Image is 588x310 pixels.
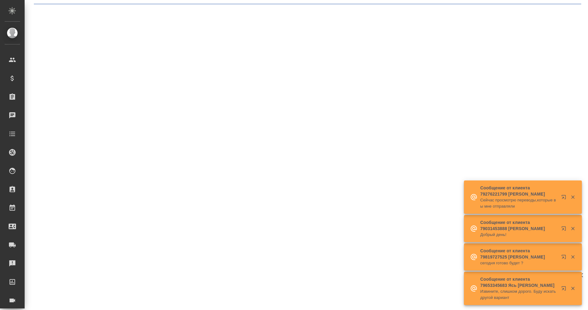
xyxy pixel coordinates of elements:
[566,254,579,260] button: Закрыть
[558,251,572,266] button: Открыть в новой вкладке
[480,219,557,232] p: Сообщение от клиента 79031453888 [PERSON_NAME]
[566,286,579,291] button: Закрыть
[480,260,557,266] p: сегодня готово будет ?
[566,226,579,231] button: Закрыть
[480,232,557,238] p: Добрый день!
[566,194,579,200] button: Закрыть
[558,282,572,297] button: Открыть в новой вкладке
[480,197,557,209] p: Сейчас просмотрю переводы,которые вы мне отправляли
[480,288,557,301] p: Извините, слишком дорого. Буду искать другой вариант
[480,248,557,260] p: Сообщение от клиента 79819727525 [PERSON_NAME]
[480,276,557,288] p: Сообщение от клиента 79653345683 Ясь [PERSON_NAME]
[558,222,572,237] button: Открыть в новой вкладке
[480,185,557,197] p: Сообщение от клиента 79276221799 [PERSON_NAME]
[558,191,572,206] button: Открыть в новой вкладке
